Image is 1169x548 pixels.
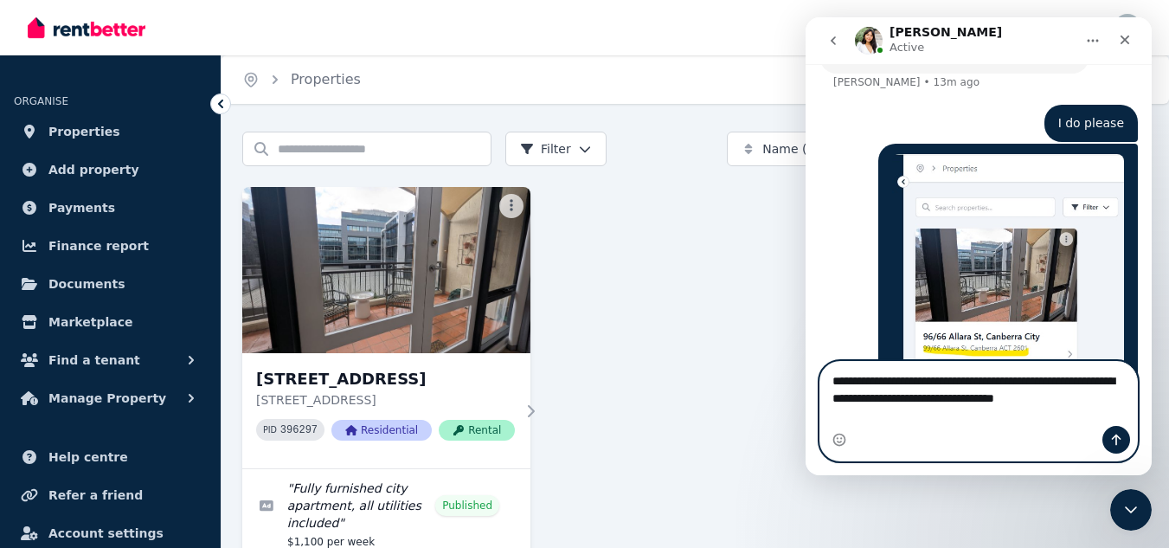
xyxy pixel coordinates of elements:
span: Rental [439,420,515,441]
a: Help centre [14,440,207,474]
span: Find a tenant [48,350,140,371]
a: Add property [14,152,207,187]
span: Marketplace [48,312,132,332]
button: Name (A-Z) [727,132,893,166]
a: Documents [14,267,207,301]
span: ORGANISE [14,95,68,107]
span: Residential [331,420,432,441]
button: Manage Property [14,381,207,416]
small: PID [263,425,277,435]
span: Account settings [48,523,164,544]
button: Filter [505,132,607,166]
a: Marketplace [14,305,207,339]
span: Help centre [48,447,128,467]
nav: Breadcrumb [222,55,382,104]
img: 96/66 Allara St, Canberra City [242,187,530,353]
span: Name (A-Z) [762,140,832,158]
a: Properties [291,71,361,87]
a: Properties [14,114,207,149]
span: Payments [48,197,115,218]
a: Payments [14,190,207,225]
iframe: Intercom live chat [806,17,1152,475]
span: Manage Property [48,388,166,409]
span: Add property [48,159,139,180]
a: Refer a friend [14,478,207,513]
a: Finance report [14,229,207,263]
code: 396297 [280,424,318,436]
p: [STREET_ADDRESS] [256,391,515,409]
a: 96/66 Allara St, Canberra City[STREET_ADDRESS][STREET_ADDRESS]PID 396297ResidentialRental [242,187,530,468]
img: RentBetter [28,15,145,41]
span: Finance report [48,235,149,256]
span: Documents [48,274,125,294]
span: Properties [48,121,120,142]
span: Refer a friend [48,485,143,506]
button: Find a tenant [14,343,207,377]
span: Filter [520,140,571,158]
h3: [STREET_ADDRESS] [256,367,515,391]
button: More options [499,194,523,218]
iframe: Intercom live chat [1110,489,1152,531]
img: Tamara Pratt [1114,14,1141,42]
